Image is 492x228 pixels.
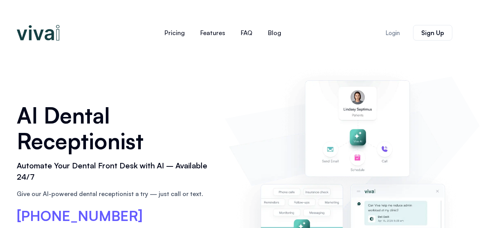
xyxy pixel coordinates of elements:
a: Blog [260,23,289,42]
span: Login [385,30,400,36]
h1: AI Dental Receptionist [17,102,217,154]
span: Sign Up [421,30,444,36]
a: Login [376,25,409,41]
a: [PHONE_NUMBER] [17,209,143,223]
a: Pricing [157,23,193,42]
a: Features [193,23,233,42]
p: Give our AI-powered dental receptionist a try — just call or text. [17,189,217,198]
a: Sign Up [413,25,452,41]
h2: Automate Your Dental Front Desk with AI – Available 24/7 [17,160,217,183]
a: FAQ [233,23,260,42]
nav: Menu [110,23,336,42]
